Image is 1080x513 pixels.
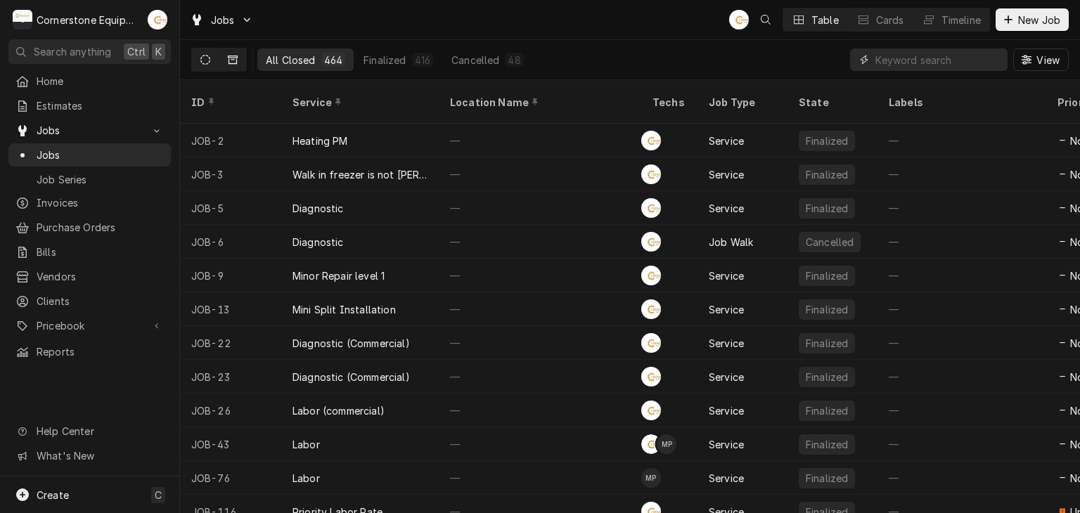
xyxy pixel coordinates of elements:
[877,157,1046,191] div: —
[8,240,171,264] a: Bills
[709,370,744,384] div: Service
[8,420,171,443] a: Go to Help Center
[155,44,162,59] span: K
[180,292,281,326] div: JOB-13
[641,401,661,420] div: Andrew Buigues's Avatar
[877,124,1046,157] div: —
[709,235,753,249] div: Job Walk
[292,471,320,486] div: Labor
[37,13,140,27] div: Cornerstone Equipment Repair, LLC
[127,44,146,59] span: Ctrl
[180,326,281,360] div: JOB-22
[8,94,171,117] a: Estimates
[641,299,661,319] div: AB
[709,134,744,148] div: Service
[8,70,171,93] a: Home
[451,53,499,67] div: Cancelled
[8,119,171,142] a: Go to Jobs
[1034,53,1062,67] span: View
[641,164,661,184] div: Andrew Buigues's Avatar
[439,360,641,394] div: —
[804,336,849,351] div: Finalized
[641,434,661,454] div: AB
[641,367,661,387] div: Andrew Buigues's Avatar
[292,302,396,317] div: Mini Split Installation
[292,167,427,182] div: Walk in freezer is not [PERSON_NAME]
[439,157,641,191] div: —
[8,191,171,214] a: Invoices
[877,191,1046,225] div: —
[292,95,425,110] div: Service
[641,131,661,150] div: Andrew Buigues's Avatar
[415,53,430,67] div: 416
[641,164,661,184] div: AB
[804,235,855,249] div: Cancelled
[804,134,849,148] div: Finalized
[641,401,661,420] div: AB
[439,124,641,157] div: —
[889,95,1035,110] div: Labels
[8,314,171,337] a: Go to Pricebook
[709,268,744,283] div: Service
[804,302,849,317] div: Finalized
[641,232,661,252] div: AB
[324,53,342,67] div: 464
[37,489,69,501] span: Create
[709,201,744,216] div: Service
[729,10,749,30] div: Andrew Buigues's Avatar
[180,360,281,394] div: JOB-23
[641,333,661,353] div: Andrew Buigues's Avatar
[877,326,1046,360] div: —
[657,434,676,454] div: MP
[37,448,162,463] span: What's New
[641,434,661,454] div: Andrew Buigues's Avatar
[877,259,1046,292] div: —
[439,292,641,326] div: —
[180,225,281,259] div: JOB-6
[641,468,661,488] div: MP
[709,302,744,317] div: Service
[709,437,744,452] div: Service
[652,95,686,110] div: Techs
[1013,48,1069,71] button: View
[709,95,776,110] div: Job Type
[709,167,744,182] div: Service
[13,10,32,30] div: C
[804,201,849,216] div: Finalized
[877,427,1046,461] div: —
[37,74,164,89] span: Home
[439,326,641,360] div: —
[641,131,661,150] div: AB
[292,336,410,351] div: Diagnostic (Commercial)
[876,13,904,27] div: Cards
[180,394,281,427] div: JOB-26
[184,8,259,32] a: Go to Jobs
[34,44,111,59] span: Search anything
[8,265,171,288] a: Vendors
[8,340,171,363] a: Reports
[508,53,520,67] div: 48
[709,403,744,418] div: Service
[804,403,849,418] div: Finalized
[875,48,1001,71] input: Keyword search
[1015,13,1063,27] span: New Job
[804,167,849,182] div: Finalized
[292,201,344,216] div: Diagnostic
[37,344,164,359] span: Reports
[37,294,164,309] span: Clients
[148,10,167,30] div: Andrew Buigues's Avatar
[877,394,1046,427] div: —
[292,403,385,418] div: Labor (commercial)
[439,191,641,225] div: —
[180,427,281,461] div: JOB-43
[37,123,143,138] span: Jobs
[37,98,164,113] span: Estimates
[439,225,641,259] div: —
[641,198,661,218] div: Andrew Buigues's Avatar
[180,124,281,157] div: JOB-2
[641,266,661,285] div: AB
[8,216,171,239] a: Purchase Orders
[641,266,661,285] div: Andrew Buigues's Avatar
[804,268,849,283] div: Finalized
[37,245,164,259] span: Bills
